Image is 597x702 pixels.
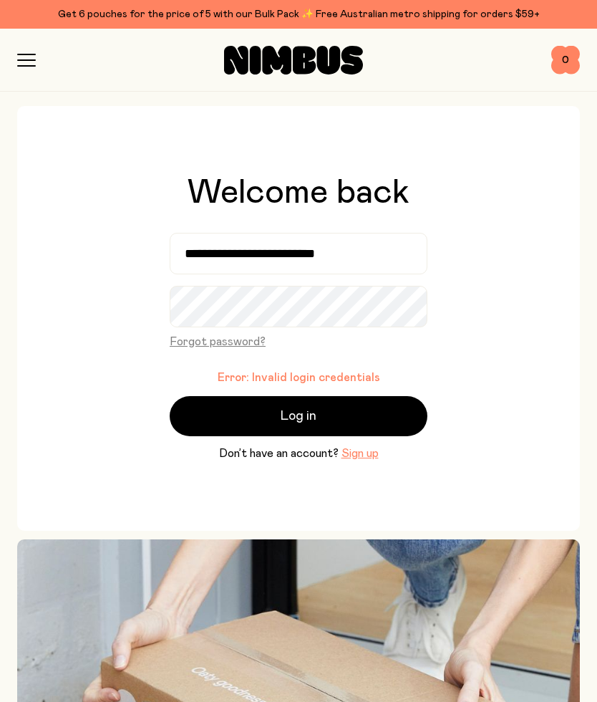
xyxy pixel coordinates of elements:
[188,175,409,210] h1: Welcome back
[170,333,266,350] button: Forgot password?
[281,406,316,426] span: Log in
[341,445,379,462] button: Sign up
[170,370,427,385] p: Error: Invalid login credentials
[170,396,427,436] button: Log in
[551,46,580,74] button: 0
[219,445,339,462] span: Don’t have an account?
[17,6,580,23] div: Get 6 pouches for the price of 5 with our Bulk Pack ✨ Free Australian metro shipping for orders $59+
